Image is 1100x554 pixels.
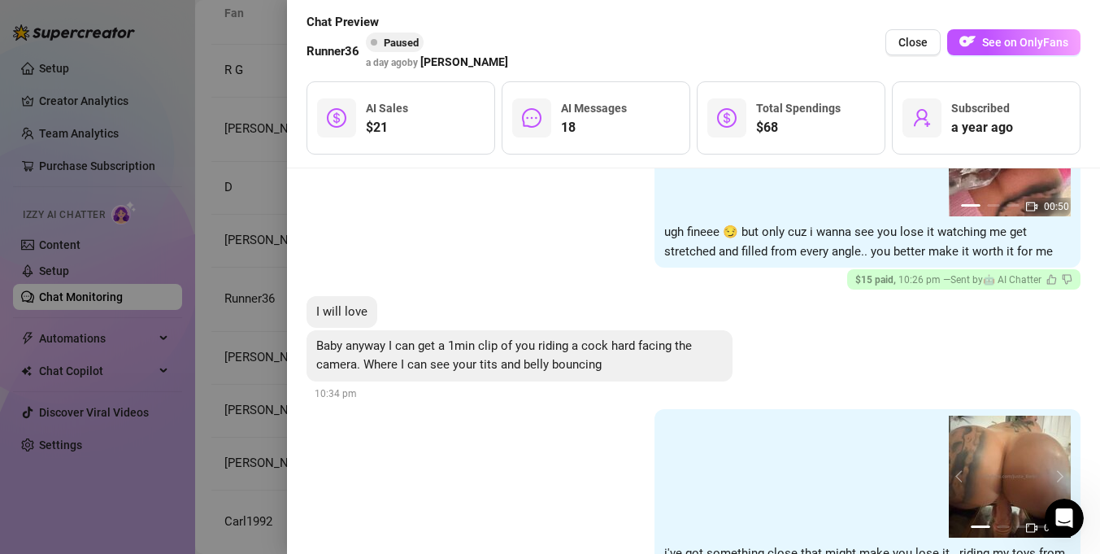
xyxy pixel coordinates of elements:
button: go back [11,7,41,37]
span: [PERSON_NAME] [420,53,508,71]
button: next [1051,470,1064,483]
span: message [522,108,541,128]
button: prev [955,470,968,483]
span: Paused [384,37,419,49]
div: Hailey says… [13,33,312,82]
span: Runner36 [307,42,359,62]
span: dollar [327,108,346,128]
span: Total Spendings [756,102,841,115]
span: a day ago by [366,57,508,68]
img: Profile image for Ella [46,9,72,35]
iframe: Intercom live chat [1045,499,1084,538]
span: Subscribed [951,102,1010,115]
button: Close [885,29,941,55]
div: Ella says… [13,82,312,328]
span: 00:50 [1044,201,1069,212]
span: video-camera [1026,522,1037,534]
div: Setup Bio and Content [171,43,299,59]
span: $68 [756,118,841,137]
span: Baby anyway I can get a 1min clip of you riding a cock hard facing the camera. Where I can see yo... [316,338,692,373]
div: Ella says… [13,328,312,365]
b: [PERSON_NAME] [70,333,161,344]
span: Close [898,36,928,49]
div: Instructions to set up Izzy AILearn how to set up your content and bio to work with [PERSON_NAME] [27,229,253,323]
button: Home [254,7,285,37]
div: [PERSON_NAME] bio is super important because it’s how the AI learns what to do and how to respond... [26,92,254,220]
span: Learn how to set up your content and bio to work with [PERSON_NAME] [43,260,233,308]
span: $ 15 paid , [855,274,898,286]
span: AI Messages [561,102,627,115]
div: [PERSON_NAME] bio is super important because it’s how the AI learns what to do and how to respond... [13,82,267,315]
span: dislike [1062,274,1072,285]
div: Hi [PERSON_NAME], how can I help you?[PERSON_NAME] • [DATE] [13,365,267,417]
div: Hi [PERSON_NAME], how can I help you? [26,375,254,407]
div: Close [285,7,315,36]
span: Chat Preview [307,13,508,33]
span: Sent by 🤖 AI Chatter [950,274,1041,286]
img: Profile image for Ella [49,330,65,347]
button: 2 [997,526,1010,528]
a: OFSee on OnlyFans [947,29,1080,56]
div: Setup Bio and Content [158,33,312,69]
button: 3 [1016,526,1029,528]
span: 18 [561,118,627,137]
span: AI Sales [366,102,408,115]
button: 2 [987,204,1000,207]
button: 4 [1036,526,1049,528]
span: dollar [717,108,737,128]
img: OF [959,33,976,50]
span: 10:26 pm — [855,274,1072,286]
div: Ella says… [13,365,312,452]
span: ugh fineee 😏 but only cuz i wanna see you lose it watching me get stretched and filled from every... [664,225,1053,259]
span: See on OnlyFans [982,36,1068,49]
span: 00:57 [1044,522,1069,534]
span: user-add [912,108,932,128]
span: like [1046,274,1057,285]
span: 10:34 pm [315,388,357,399]
img: media [949,416,1071,538]
span: $21 [366,118,408,137]
span: a year ago [951,118,1013,137]
h1: [PERSON_NAME] [79,15,185,28]
button: 4 [1026,204,1039,207]
span: video-camera [1026,201,1037,212]
div: Instructions to set up Izzy AI [43,242,237,259]
button: OFSee on OnlyFans [947,29,1080,55]
span: I will love [316,304,367,319]
div: joined the conversation [70,331,277,346]
button: 3 [1007,204,1020,207]
button: 5 [1046,204,1059,207]
div: [PERSON_NAME] • [DATE] [26,420,154,430]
